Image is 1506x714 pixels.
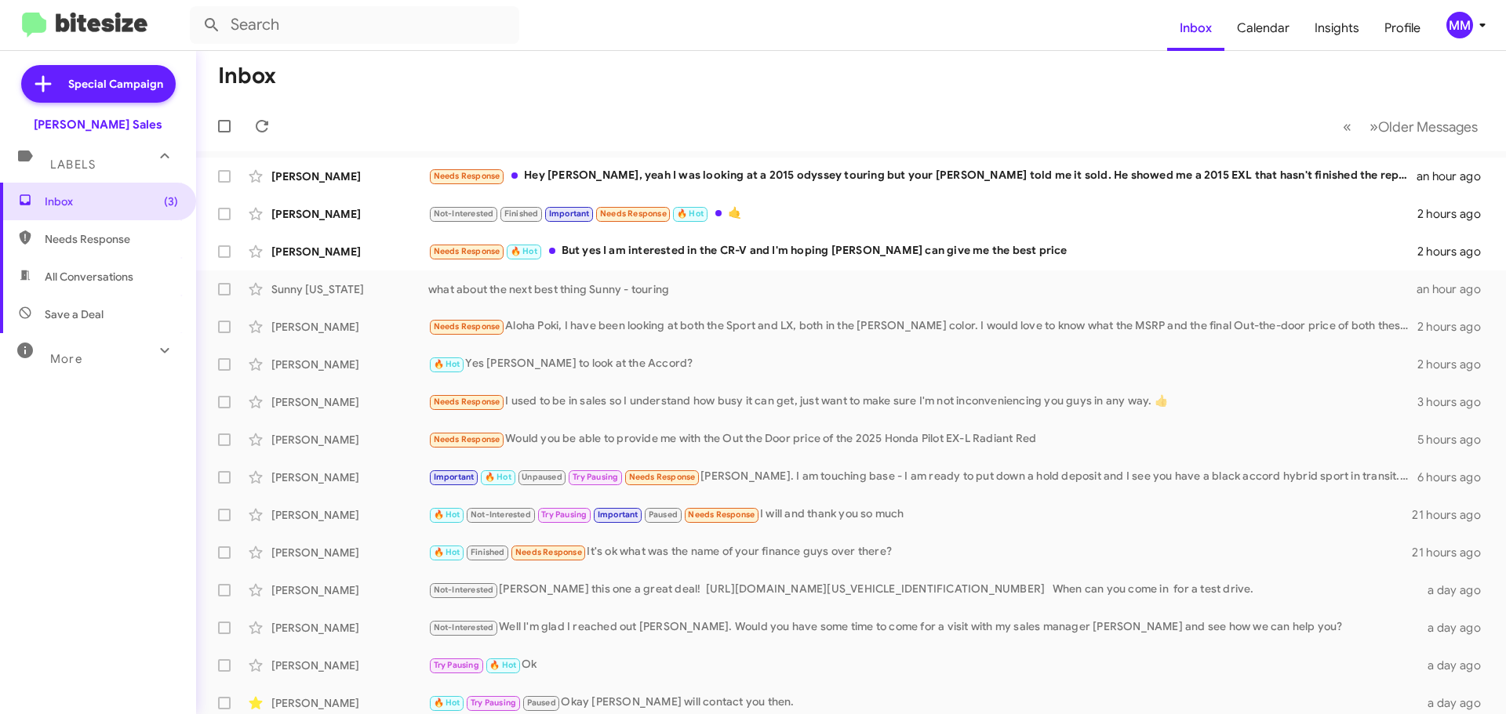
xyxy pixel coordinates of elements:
div: a day ago [1418,695,1493,711]
button: Previous [1333,111,1361,143]
span: 🔥 Hot [434,547,460,557]
button: Next [1360,111,1487,143]
span: Not-Interested [434,622,494,632]
span: Important [598,509,638,520]
span: Not-Interested [434,208,494,219]
div: It's ok what was the name of your finance guys over there? [428,543,1412,561]
div: [PERSON_NAME] this one a great deal! [URL][DOMAIN_NAME][US_VEHICLE_IDENTIFICATION_NUMBER] When ca... [428,581,1418,599]
div: [PERSON_NAME] [271,545,428,560]
div: [PERSON_NAME] [271,357,428,372]
div: Ok [428,656,1418,674]
span: Needs Response [600,208,667,219]
span: Special Campaign [68,76,163,92]
div: [PERSON_NAME] [271,206,428,222]
span: Try Pausing [541,509,587,520]
div: 2 hours ago [1417,244,1493,259]
div: 21 hours ago [1412,545,1493,560]
div: Sunny [US_STATE] [271,281,428,297]
span: All Conversations [45,269,133,285]
span: Needs Response [45,231,178,247]
span: Finished [471,547,505,557]
div: [PERSON_NAME] [271,658,428,673]
div: 21 hours ago [1412,507,1493,523]
span: Inbox [45,194,178,209]
a: Inbox [1167,5,1224,51]
span: Needs Response [434,246,500,256]
span: Needs Response [629,472,696,482]
span: Paused [527,698,556,708]
div: [PERSON_NAME] [271,507,428,523]
div: Okay [PERSON_NAME] will contact you then. [428,694,1418,712]
div: an hour ago [1417,169,1493,184]
div: But yes I am interested in the CR-V and I'm hoping [PERSON_NAME] can give me the best price [428,242,1417,260]
div: what about the next best thing Sunny - touring [428,281,1417,297]
div: a day ago [1418,620,1493,636]
span: 🔥 Hot [677,208,704,219]
div: Aloha Poki, I have been looking at both the Sport and LX, both in the [PERSON_NAME] color. I woul... [428,317,1417,335]
span: » [1370,117,1378,136]
div: [PERSON_NAME] [271,394,428,410]
span: Needs Response [434,397,500,407]
span: Not-Interested [471,509,531,520]
span: Important [549,208,590,219]
span: Needs Response [434,321,500,332]
h1: Inbox [218,63,276,89]
span: 🔥 Hot [434,509,460,520]
div: [PERSON_NAME] [271,319,428,335]
div: I used to be in sales so I understand how busy it can get, just want to make sure I'm not inconve... [428,393,1417,411]
span: Finished [504,208,539,219]
a: Insights [1302,5,1372,51]
span: 🔥 Hot [434,698,460,708]
div: Well I'm glad I reached out [PERSON_NAME]. Would you have some time to come for a visit with my s... [428,618,1418,636]
span: Important [434,472,475,482]
span: Needs Response [515,547,582,557]
span: « [1343,117,1351,136]
span: 🔥 Hot [511,246,537,256]
div: a day ago [1418,582,1493,598]
div: [PERSON_NAME] [271,432,428,448]
span: Needs Response [434,434,500,444]
div: [PERSON_NAME] Sales [34,117,162,132]
div: [PERSON_NAME] [271,620,428,636]
div: [PERSON_NAME] [271,582,428,598]
span: (3) [164,194,178,209]
span: More [50,352,82,366]
span: Needs Response [688,509,755,520]
span: 🔥 Hot [489,660,516,670]
span: 🔥 Hot [485,472,511,482]
span: Needs Response [434,171,500,181]
nav: Page navigation example [1334,111,1487,143]
div: 🤙 [428,205,1417,223]
span: Not-Interested [434,585,494,595]
div: I will and thank you so much [428,506,1412,524]
a: Calendar [1224,5,1302,51]
div: MM [1446,12,1473,38]
span: Try Pausing [573,472,618,482]
span: Unpaused [522,472,562,482]
div: an hour ago [1417,281,1493,297]
span: Try Pausing [434,660,479,670]
div: 2 hours ago [1417,357,1493,372]
div: [PERSON_NAME] [271,169,428,184]
div: [PERSON_NAME]. I am touching base - I am ready to put down a hold deposit and I see you have a bl... [428,468,1417,486]
span: Try Pausing [471,698,516,708]
div: [PERSON_NAME] [271,244,428,259]
div: 5 hours ago [1417,432,1493,448]
span: Older Messages [1378,118,1478,136]
span: Save a Deal [45,306,104,322]
a: Profile [1372,5,1433,51]
span: 🔥 Hot [434,359,460,369]
span: Paused [649,509,678,520]
div: 2 hours ago [1417,206,1493,222]
button: MM [1433,12,1489,38]
input: Search [190,6,519,44]
div: Would you be able to provide me with the Out the Door price of the 2025 Honda Pilot EX-L Radiant Red [428,430,1417,448]
div: 2 hours ago [1417,319,1493,335]
div: Hey [PERSON_NAME], yeah I was looking at a 2015 odyssey touring but your [PERSON_NAME] told me it... [428,167,1417,185]
a: Special Campaign [21,65,176,103]
div: Yes [PERSON_NAME] to look at the Accord? [428,355,1417,373]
